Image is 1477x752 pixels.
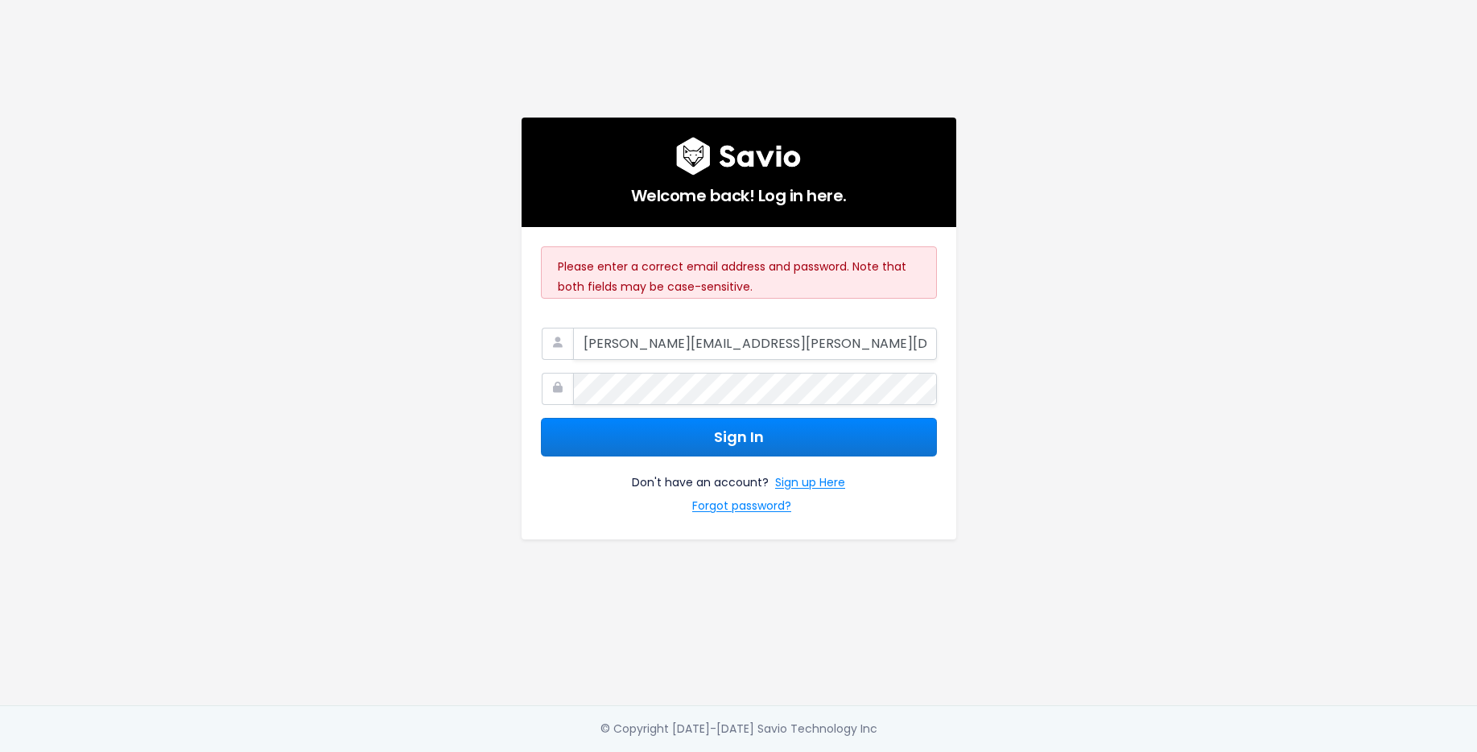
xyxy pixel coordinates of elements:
a: Forgot password? [692,496,791,519]
div: Please enter a correct email address and password. Note that both fields may be case-sensitive. [541,246,937,298]
div: © Copyright [DATE]-[DATE] Savio Technology Inc [600,719,877,739]
keeper-lock: Open Keeper Popup [908,334,927,353]
img: logo600x187.a314fd40982d.png [676,137,801,176]
div: Don't have an account? [541,457,937,519]
input: Your Work Email Address [573,328,937,360]
h5: Welcome back! Log in here. [541,176,937,208]
button: Sign In [541,418,937,457]
a: Sign up Here [775,473,845,496]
